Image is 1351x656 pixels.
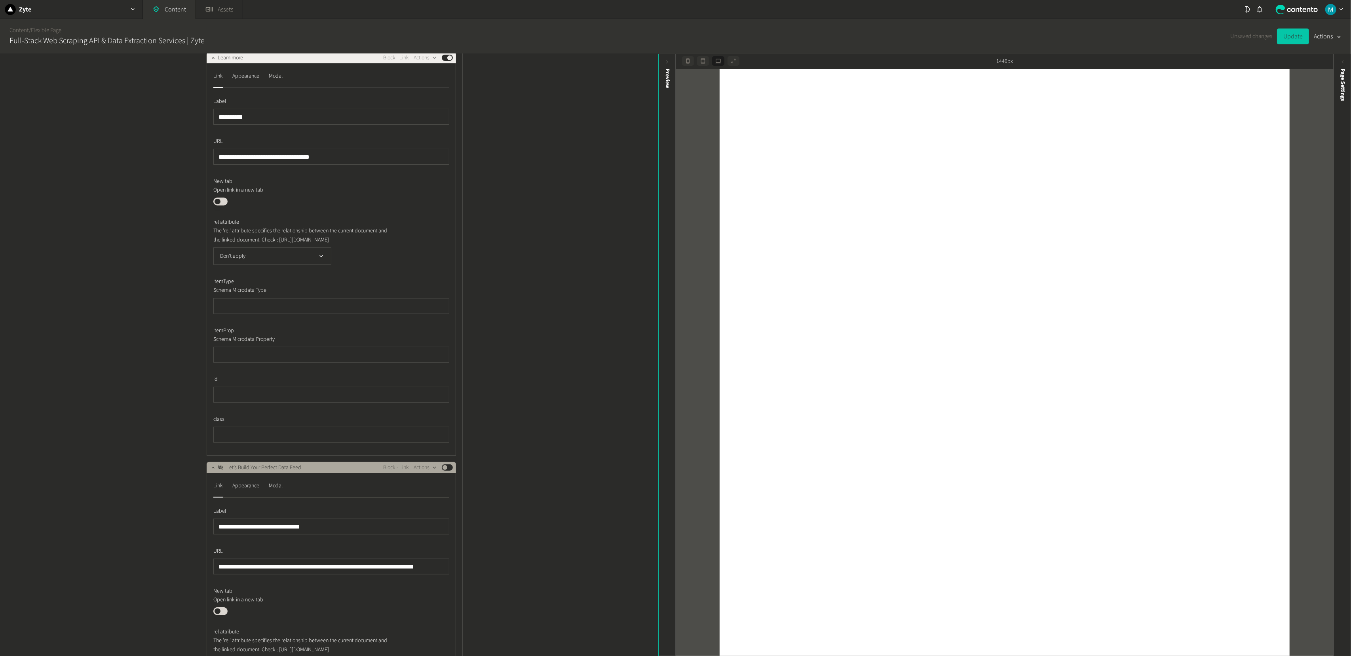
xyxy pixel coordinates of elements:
[1339,68,1347,101] span: Page Settings
[31,26,61,34] a: Flexible Page
[19,5,31,14] h2: Zyte
[414,463,437,472] button: Actions
[5,4,16,15] img: Zyte
[213,547,223,555] span: URL
[213,335,393,344] p: Schema Microdata Property
[213,595,393,604] p: Open link in a new tab
[663,68,671,88] div: Preview
[213,70,223,82] div: Link
[1314,29,1341,44] button: Actions
[414,53,437,63] button: Actions
[996,57,1013,66] span: 1440px
[213,587,232,595] span: New tab
[213,286,393,295] p: Schema Microdata Type
[213,636,393,654] p: The 'rel' attribute specifies the relationship between the current document and the linked docume...
[29,26,31,34] span: /
[213,247,331,265] button: Don't apply
[213,218,239,226] span: rel attribute
[213,97,226,106] span: Label
[213,628,239,636] span: rel attribute
[213,507,226,515] span: Label
[213,415,224,424] span: class
[10,35,205,47] h2: Full-Stack Web Scraping API & Data Extraction Services | Zyte
[269,479,283,492] div: Modal
[213,137,223,146] span: URL
[213,375,218,384] span: id
[1230,32,1272,41] span: Unsaved changes
[232,479,259,492] div: Appearance
[383,464,409,472] span: Block - Link
[10,26,29,34] a: Content
[213,186,393,194] p: Open link in a new tab
[383,54,409,62] span: Block - Link
[213,278,234,286] span: itemType
[232,70,259,82] div: Appearance
[213,177,232,186] span: New tab
[213,479,223,492] div: Link
[226,464,301,472] span: Let’s Build Your Perfect Data Feed
[269,70,283,82] div: Modal
[1325,4,1336,15] img: Mitch Holt
[213,226,393,244] p: The 'rel' attribute specifies the relationship between the current document and the linked docume...
[1277,29,1309,44] button: Update
[218,54,243,62] span: Learn more
[213,327,234,335] span: itemProp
